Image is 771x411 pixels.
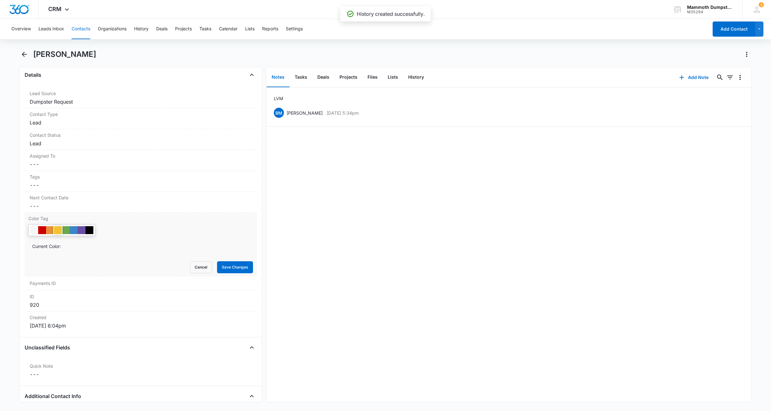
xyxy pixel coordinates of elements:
[38,19,64,39] button: Leads Inbox
[30,160,252,168] dd: ---
[290,68,312,87] button: Tasks
[759,2,764,7] span: 2
[25,108,257,129] div: Contact TypeLead
[199,19,211,39] button: Tasks
[30,322,252,329] dd: [DATE] 6:04pm
[25,291,257,311] div: ID920
[25,360,257,381] div: Quick Note---
[362,68,383,87] button: Files
[134,19,149,39] button: History
[30,280,85,287] dt: Payments ID
[38,226,46,234] div: #CC0000
[30,314,252,321] dt: Created
[25,171,257,192] div: Tags---
[274,95,283,102] p: LVM
[30,90,252,97] label: Lead Source
[262,19,278,39] button: Reports
[190,261,212,273] button: Cancel
[30,181,252,189] dd: ---
[245,19,255,39] button: Lists
[32,243,61,250] p: Current Color:
[25,276,257,291] div: Payments ID
[25,311,257,332] div: Created[DATE] 6:04pm
[33,50,96,59] h1: [PERSON_NAME]
[357,10,425,18] p: History created successfully.
[70,226,78,234] div: #3d85c6
[247,70,257,80] button: Close
[742,49,752,59] button: Actions
[219,19,238,39] button: Calendar
[286,19,303,39] button: Settings
[25,150,257,171] div: Assigned To---
[19,49,29,59] button: Back
[403,68,429,87] button: History
[25,344,70,351] h4: Unclassified Fields
[175,19,192,39] button: Projects
[54,226,62,234] div: #f1c232
[274,108,284,118] span: BM
[78,226,85,234] div: #674ea7
[85,226,93,234] div: #000000
[383,68,403,87] button: Lists
[30,119,252,126] dd: Lead
[30,301,252,309] dd: 920
[673,70,715,85] button: Add Note
[25,392,81,400] h4: Additional Contact Info
[30,98,252,106] dd: Dumpster Request
[247,342,257,353] button: Close
[30,153,252,159] label: Assigned To
[687,10,733,14] div: account id
[30,202,252,210] dd: ---
[247,391,257,401] button: Close
[715,72,725,82] button: Search...
[30,140,252,147] dd: Lead
[11,19,31,39] button: Overview
[30,111,252,118] label: Contact Type
[62,226,70,234] div: #6aa84f
[25,129,257,150] div: Contact StatusLead
[334,68,362,87] button: Projects
[156,19,168,39] button: Deals
[48,6,62,12] span: CRM
[759,2,764,7] div: notifications count
[98,19,127,39] button: Organizations
[72,19,90,39] button: Contacts
[46,226,54,234] div: #e69138
[312,68,334,87] button: Deals
[713,21,755,37] button: Add Contact
[30,194,252,201] label: Next Contact Date
[25,88,257,108] div: Lead SourceDumpster Request
[30,371,252,378] dd: ---
[30,363,252,369] label: Quick Note
[327,110,359,116] p: [DATE] 5:34pm
[28,215,253,222] label: Color Tag
[735,72,745,82] button: Overflow Menu
[30,226,38,234] div: #F6F6F6
[30,173,252,180] label: Tags
[30,293,252,300] dt: ID
[687,5,733,10] div: account name
[267,68,290,87] button: Notes
[25,192,257,213] div: Next Contact Date---
[25,71,41,79] h4: Details
[286,110,323,116] p: [PERSON_NAME]
[725,72,735,82] button: Filters
[30,132,252,138] label: Contact Status
[217,261,253,273] button: Save Changes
